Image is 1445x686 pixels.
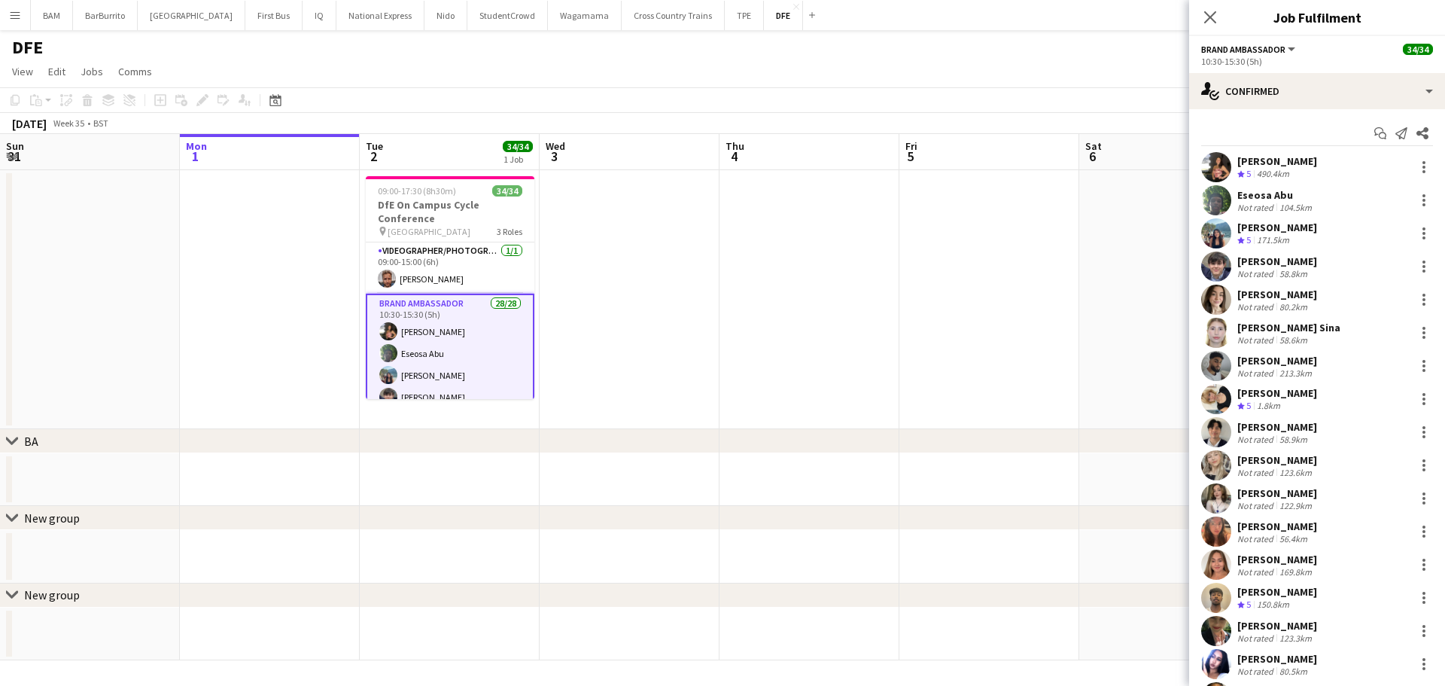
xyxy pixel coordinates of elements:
[366,176,534,399] app-job-card: 09:00-17:30 (8h30m)34/34DfE On Campus Cycle Conference [GEOGRAPHIC_DATA]3 RolesVideographer/Photo...
[1189,73,1445,109] div: Confirmed
[503,154,532,165] div: 1 Job
[112,62,158,81] a: Comms
[1246,400,1251,411] span: 5
[50,117,87,129] span: Week 35
[1237,221,1317,234] div: [PERSON_NAME]
[1189,8,1445,27] h3: Job Fulfilment
[1276,633,1315,644] div: 123.3km
[503,141,533,152] span: 34/34
[1237,367,1276,379] div: Not rated
[1237,188,1315,202] div: Eseosa Abu
[1254,234,1292,247] div: 171.5km
[1237,354,1317,367] div: [PERSON_NAME]
[1237,420,1317,434] div: [PERSON_NAME]
[1246,234,1251,245] span: 5
[366,242,534,294] app-card-role: Videographer/Photographer1/109:00-15:00 (6h)[PERSON_NAME]
[1276,467,1315,478] div: 123.6km
[245,1,303,30] button: First Bus
[1237,553,1317,566] div: [PERSON_NAME]
[366,198,534,225] h3: DfE On Campus Cycle Conference
[424,1,467,30] button: Nido
[726,139,744,153] span: Thu
[12,65,33,78] span: View
[1237,334,1276,346] div: Not rated
[73,1,138,30] button: BarBurrito
[1237,202,1276,213] div: Not rated
[1254,400,1283,413] div: 1.8km
[1403,44,1433,55] span: 34/34
[1237,500,1276,511] div: Not rated
[1254,599,1292,611] div: 150.8km
[12,116,47,131] div: [DATE]
[1237,633,1276,644] div: Not rated
[1237,288,1317,301] div: [PERSON_NAME]
[1276,202,1315,213] div: 104.5km
[42,62,71,81] a: Edit
[24,434,38,449] div: BA
[1237,268,1276,279] div: Not rated
[4,148,24,165] span: 31
[1237,386,1317,400] div: [PERSON_NAME]
[1237,666,1276,677] div: Not rated
[1237,533,1276,544] div: Not rated
[1276,301,1310,313] div: 80.2km
[1237,321,1340,334] div: [PERSON_NAME] Sina
[81,65,103,78] span: Jobs
[75,62,109,81] a: Jobs
[1237,652,1317,666] div: [PERSON_NAME]
[48,65,65,78] span: Edit
[366,139,383,153] span: Tue
[1276,533,1310,544] div: 56.4km
[1246,599,1251,610] span: 5
[497,226,522,237] span: 3 Roles
[378,185,456,197] span: 09:00-17:30 (8h30m)
[1276,367,1315,379] div: 213.3km
[1254,168,1292,181] div: 490.4km
[6,139,24,153] span: Sun
[1237,619,1317,633] div: [PERSON_NAME]
[1276,268,1310,279] div: 58.8km
[1237,255,1317,268] div: [PERSON_NAME]
[184,148,207,165] span: 1
[622,1,725,30] button: Cross Country Trains
[548,1,622,30] button: Wagamama
[6,62,39,81] a: View
[31,1,73,30] button: BAM
[388,226,470,237] span: [GEOGRAPHIC_DATA]
[138,1,245,30] button: [GEOGRAPHIC_DATA]
[1246,168,1251,179] span: 5
[1237,566,1276,578] div: Not rated
[364,148,383,165] span: 2
[903,148,917,165] span: 5
[24,587,80,602] div: New group
[12,36,43,59] h1: DFE
[492,185,522,197] span: 34/34
[24,511,80,526] div: New group
[1083,148,1102,165] span: 6
[336,1,424,30] button: National Express
[467,1,548,30] button: StudentCrowd
[1237,585,1317,599] div: [PERSON_NAME]
[905,139,917,153] span: Fri
[1085,139,1102,153] span: Sat
[543,148,565,165] span: 3
[93,117,108,129] div: BST
[1237,486,1317,500] div: [PERSON_NAME]
[546,139,565,153] span: Wed
[1201,44,1297,55] button: Brand Ambassador
[1276,666,1310,677] div: 80.5km
[764,1,803,30] button: DFE
[118,65,152,78] span: Comms
[1201,44,1285,55] span: Brand Ambassador
[186,139,207,153] span: Mon
[1276,434,1310,445] div: 58.9km
[1276,566,1315,578] div: 169.8km
[1237,301,1276,313] div: Not rated
[1237,154,1317,168] div: [PERSON_NAME]
[725,1,764,30] button: TPE
[1201,56,1433,67] div: 10:30-15:30 (5h)
[1276,334,1310,346] div: 58.6km
[1237,467,1276,478] div: Not rated
[1237,520,1317,533] div: [PERSON_NAME]
[1237,453,1317,467] div: [PERSON_NAME]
